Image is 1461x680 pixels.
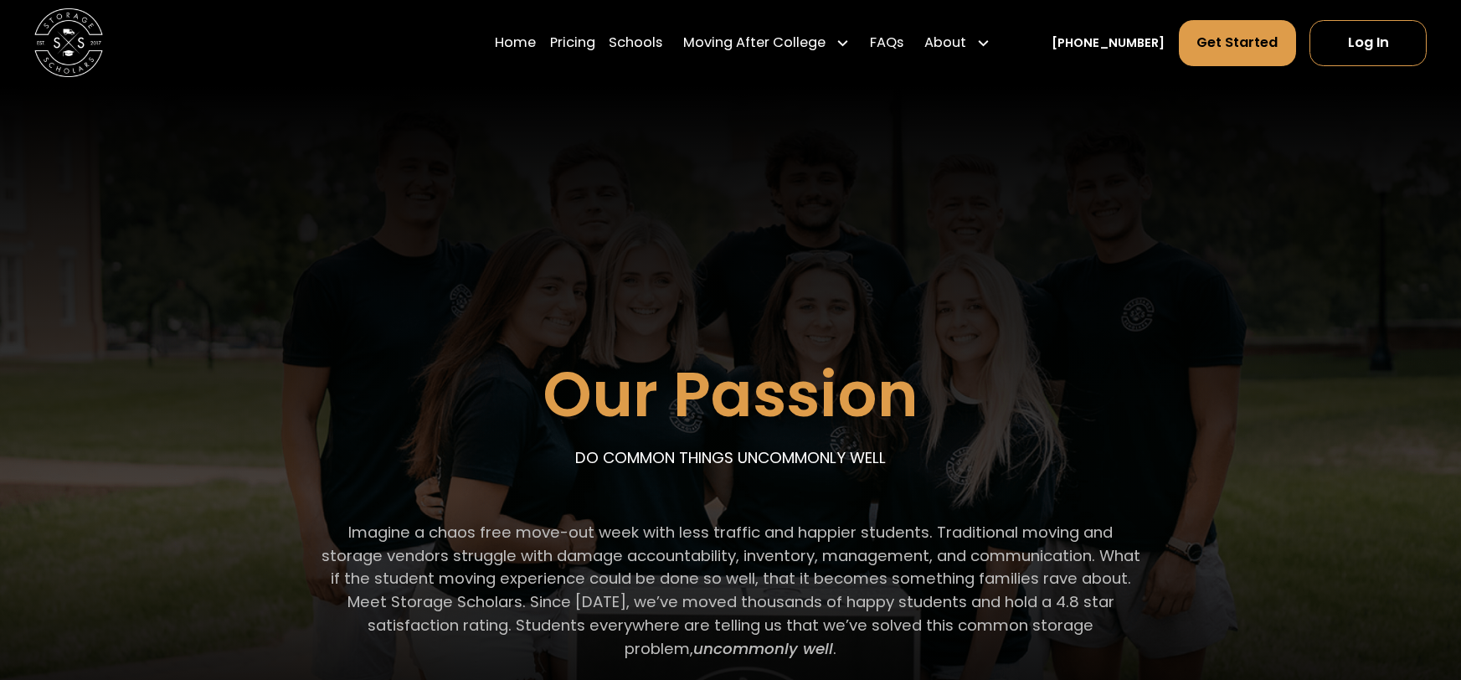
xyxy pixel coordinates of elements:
a: Pricing [550,19,595,67]
p: DO COMMON THINGS UNCOMMONLY WELL [575,446,886,470]
div: Moving After College [676,19,857,67]
em: uncommonly well [693,638,833,659]
a: Get Started [1179,20,1296,66]
p: Imagine a chaos free move-out week with less traffic and happier students. Traditional moving and... [318,521,1143,660]
a: FAQs [870,19,903,67]
a: [PHONE_NUMBER] [1052,34,1165,53]
div: Moving After College [683,33,826,54]
a: Home [495,19,536,67]
a: Log In [1309,20,1427,66]
div: About [924,33,966,54]
div: About [918,19,997,67]
h1: Our Passion [543,361,918,429]
a: Schools [609,19,662,67]
img: Storage Scholars main logo [34,8,103,77]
